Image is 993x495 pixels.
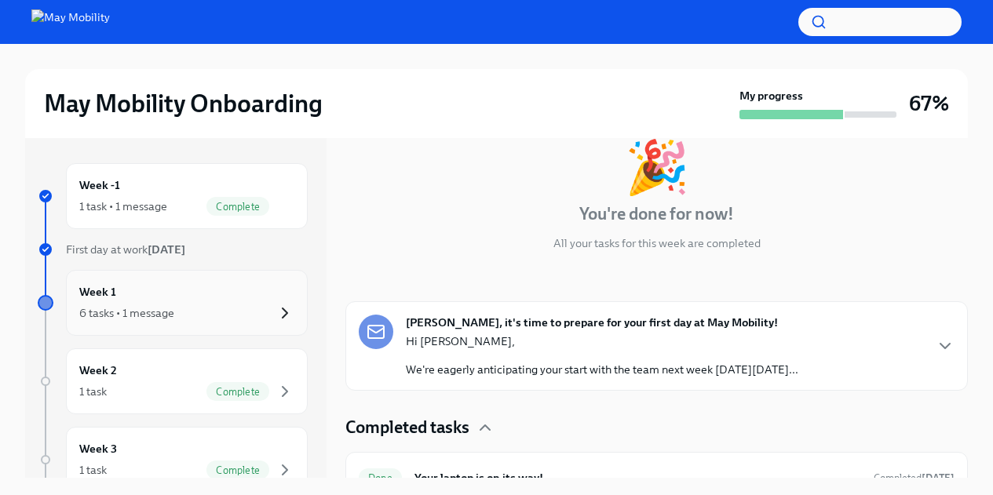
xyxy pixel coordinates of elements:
[206,464,269,476] span: Complete
[359,472,402,484] span: Done
[739,88,803,104] strong: My progress
[406,362,798,377] p: We're eagerly anticipating your start with the team next week [DATE][DATE]...
[406,315,778,330] strong: [PERSON_NAME], it's time to prepare for your first day at May Mobility!
[66,242,185,257] span: First day at work
[38,427,308,493] a: Week 31 taskComplete
[909,89,949,118] h3: 67%
[579,202,734,226] h4: You're done for now!
[38,163,308,229] a: Week -11 task • 1 messageComplete
[79,177,120,194] h6: Week -1
[38,348,308,414] a: Week 21 taskComplete
[345,416,469,439] h4: Completed tasks
[79,462,107,478] div: 1 task
[206,386,269,398] span: Complete
[38,242,308,257] a: First day at work[DATE]
[414,469,861,486] h6: Your laptop is on its way!
[79,305,174,321] div: 6 tasks • 1 message
[345,416,968,439] div: Completed tasks
[874,471,955,486] span: September 2nd, 2025 14:33
[44,88,323,119] h2: May Mobility Onboarding
[922,472,955,484] strong: [DATE]
[874,472,955,484] span: Completed
[31,9,110,35] img: May Mobility
[79,283,116,300] h6: Week 1
[553,235,761,251] p: All your tasks for this week are completed
[79,384,107,399] div: 1 task
[206,201,269,213] span: Complete
[79,440,117,457] h6: Week 3
[79,198,167,214] div: 1 task • 1 message
[79,362,117,379] h6: Week 2
[38,270,308,336] a: Week 16 tasks • 1 message
[359,465,955,490] a: DoneYour laptop is on its way!Completed[DATE]
[625,141,689,193] div: 🎉
[148,242,185,257] strong: [DATE]
[406,333,798,349] p: Hi [PERSON_NAME],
